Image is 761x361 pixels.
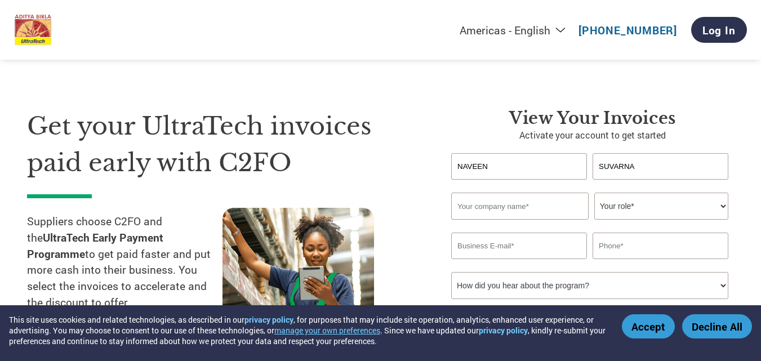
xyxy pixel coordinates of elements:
div: This site uses cookies and related technologies, as described in our , for purposes that may incl... [9,314,606,346]
p: Activate your account to get started [451,128,734,142]
div: Invalid first name or first name is too long [451,181,587,188]
p: Suppliers choose C2FO and the to get paid faster and put more cash into their business. You selec... [27,213,222,311]
input: Your company name* [451,193,589,220]
div: Invalid company name or company name is too long [451,221,728,228]
button: Accept [622,314,675,338]
input: Invalid Email format [451,233,587,259]
a: [PHONE_NUMBER] [578,23,677,37]
input: First Name* [451,153,587,180]
select: Title/Role [594,193,728,220]
a: privacy policy [244,314,293,325]
div: Invalid last name or last name is too long [593,181,728,188]
button: manage your own preferences [274,325,380,336]
a: privacy policy [479,325,528,336]
input: Phone* [593,233,728,259]
h1: Get your UltraTech invoices paid early with C2FO [27,108,417,181]
img: UltraTech [15,15,52,46]
div: Inavlid Email Address [451,260,587,268]
a: Log In [691,17,747,43]
strong: UltraTech Early Payment Programme [27,230,163,261]
input: Last Name* [593,153,728,180]
div: Inavlid Phone Number [593,260,728,268]
h3: View your invoices [451,108,734,128]
img: supply chain worker [222,208,374,319]
button: Decline All [682,314,752,338]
